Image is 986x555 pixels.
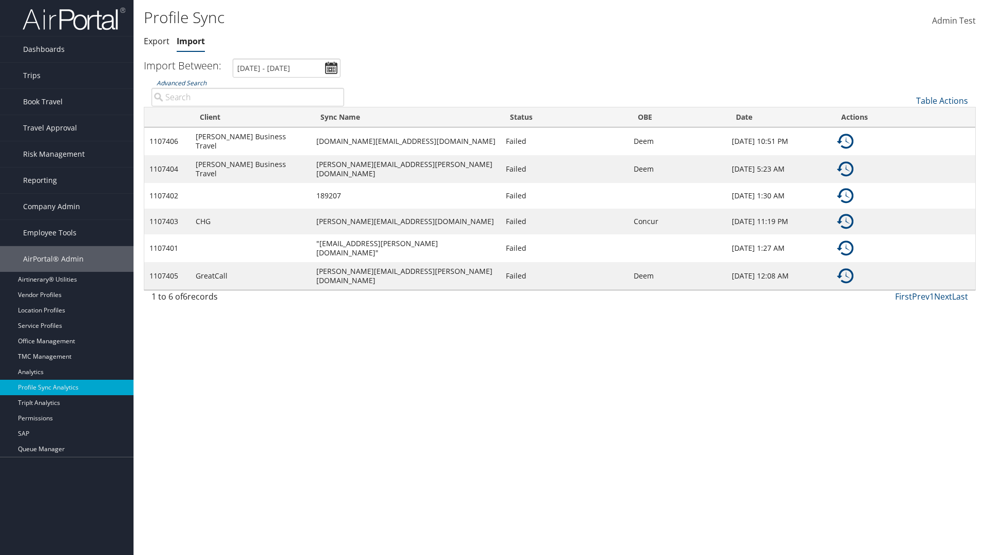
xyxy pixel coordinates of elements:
[311,127,501,155] td: [DOMAIN_NAME][EMAIL_ADDRESS][DOMAIN_NAME]
[311,107,501,127] th: Sync Name: activate to sort column ascending
[311,262,501,290] td: [PERSON_NAME][EMAIL_ADDRESS][PERSON_NAME][DOMAIN_NAME]
[233,59,340,78] input: [DATE] - [DATE]
[629,209,727,234] td: Concur
[629,127,727,155] td: Deem
[23,168,57,193] span: Reporting
[144,127,191,155] td: 1107406
[311,209,501,234] td: [PERSON_NAME][EMAIL_ADDRESS][DOMAIN_NAME]
[501,209,629,234] td: Failed
[501,155,629,183] td: Failed
[311,155,501,183] td: [PERSON_NAME][EMAIL_ADDRESS][PERSON_NAME][DOMAIN_NAME]
[144,155,191,183] td: 1107404
[151,88,344,106] input: Advanced Search
[23,36,65,62] span: Dashboards
[837,243,854,252] a: Details
[23,141,85,167] span: Risk Management
[144,183,191,209] td: 1107402
[177,35,205,47] a: Import
[144,59,221,72] h3: Import Between:
[727,127,832,155] td: [DATE] 10:51 PM
[144,209,191,234] td: 1107403
[916,95,968,106] a: Table Actions
[832,107,975,127] th: Actions
[183,291,187,302] span: 6
[23,89,63,115] span: Book Travel
[191,127,311,155] td: [PERSON_NAME] Business Travel
[501,107,629,127] th: Status: activate to sort column descending
[629,262,727,290] td: Deem
[23,194,80,219] span: Company Admin
[930,291,934,302] a: 1
[837,268,854,284] img: ta-history.png
[144,262,191,290] td: 1107405
[23,246,84,272] span: AirPortal® Admin
[191,155,311,183] td: [PERSON_NAME] Business Travel
[191,209,311,234] td: CHG
[727,155,832,183] td: [DATE] 5:23 AM
[23,7,125,31] img: airportal-logo.png
[727,183,832,209] td: [DATE] 1:30 AM
[23,115,77,141] span: Travel Approval
[912,291,930,302] a: Prev
[501,234,629,262] td: Failed
[837,213,854,230] img: ta-history.png
[144,234,191,262] td: 1107401
[501,183,629,209] td: Failed
[837,240,854,256] img: ta-history.png
[727,209,832,234] td: [DATE] 11:19 PM
[837,188,854,204] img: ta-history.png
[311,234,501,262] td: "[EMAIL_ADDRESS][PERSON_NAME][DOMAIN_NAME]"
[727,262,832,290] td: [DATE] 12:08 AM
[23,220,77,246] span: Employee Tools
[144,7,698,28] h1: Profile Sync
[144,35,169,47] a: Export
[837,190,854,200] a: Details
[837,270,854,280] a: Details
[629,107,727,127] th: OBE: activate to sort column ascending
[837,163,854,173] a: Details
[837,161,854,177] img: ta-history.png
[895,291,912,302] a: First
[157,79,206,87] a: Advanced Search
[501,262,629,290] td: Failed
[727,107,832,127] th: Date: activate to sort column ascending
[151,290,344,308] div: 1 to 6 of records
[191,107,311,127] th: Client: activate to sort column ascending
[629,155,727,183] td: Deem
[311,183,501,209] td: 189207
[191,262,311,290] td: GreatCall
[501,127,629,155] td: Failed
[952,291,968,302] a: Last
[837,136,854,145] a: Details
[932,15,976,26] span: Admin Test
[932,5,976,37] a: Admin Test
[727,234,832,262] td: [DATE] 1:27 AM
[837,216,854,226] a: Details
[23,63,41,88] span: Trips
[837,133,854,150] img: ta-history.png
[934,291,952,302] a: Next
